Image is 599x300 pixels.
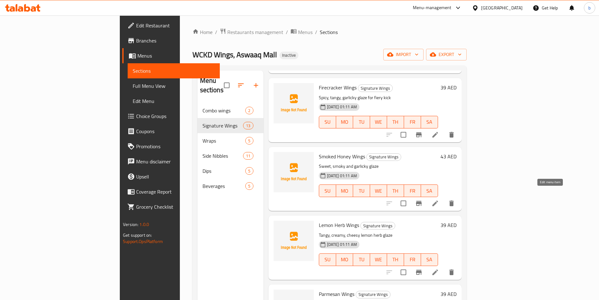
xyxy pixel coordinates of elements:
div: Beverages5 [197,178,263,194]
span: b [588,4,591,11]
span: Grocery Checklist [136,203,215,211]
span: 13 [243,123,253,129]
button: Add section [248,78,263,93]
button: TH [387,184,404,197]
span: Combo wings [202,107,246,114]
span: WE [373,255,385,264]
div: Signature Wings [358,84,393,92]
span: Sections [320,28,338,36]
button: FR [404,253,421,266]
button: TH [387,116,404,128]
div: Signature Wings [366,153,401,161]
span: Select all sections [220,79,233,92]
a: Restaurants management [220,28,283,36]
div: items [243,122,253,129]
span: Smoked Honey Wings [319,152,365,161]
span: WCKD Wings, Aswaaq Mall [192,48,277,62]
button: FR [404,184,421,197]
a: Upsell [122,169,220,184]
span: MO [339,117,351,127]
span: TU [356,117,368,127]
button: TU [353,116,370,128]
button: export [426,49,467,60]
a: Branches [122,33,220,48]
span: Coupons [136,127,215,135]
a: Promotions [122,139,220,154]
button: SA [421,116,438,128]
a: Full Menu View [128,78,220,93]
span: Version: [123,220,138,229]
span: TH [390,255,402,264]
span: Beverages [202,182,246,190]
span: SU [322,186,334,195]
span: SA [424,186,435,195]
img: Smoked Honey Wings [274,152,314,192]
a: Sections [128,63,220,78]
span: Select to update [397,128,410,141]
button: MO [336,184,353,197]
span: Full Menu View [133,82,215,90]
nav: breadcrumb [192,28,467,36]
a: Edit Menu [128,93,220,109]
a: Edit menu item [431,269,439,276]
button: Branch-specific-item [411,265,426,280]
div: [GEOGRAPHIC_DATA] [481,4,523,11]
button: Branch-specific-item [411,127,426,142]
p: Tangy, creamy, cheesy lemon herb glaze [319,231,438,239]
span: Get support on: [123,231,152,239]
span: FR [407,117,419,127]
span: WE [373,186,385,195]
a: Support.OpsPlatform [123,237,163,246]
button: FR [404,116,421,128]
div: Dips5 [197,163,263,178]
button: SA [421,184,438,197]
a: Choice Groups [122,109,220,124]
span: 5 [246,138,253,144]
span: TU [356,186,368,195]
p: Sweet, smoky and garlicky glaze [319,162,438,170]
span: Coverage Report [136,188,215,195]
span: 2 [246,108,253,114]
span: Select to update [397,197,410,210]
button: SU [319,184,336,197]
span: Restaurants management [227,28,283,36]
span: [DATE] 01:11 AM [324,241,359,247]
a: Menu disclaimer [122,154,220,169]
div: Signature Wings [202,122,243,129]
span: Dips [202,167,246,175]
button: WE [370,116,387,128]
span: Choice Groups [136,112,215,120]
span: Signature Wings [367,153,401,161]
span: Inactive [280,53,298,58]
span: [DATE] 01:11 AM [324,104,359,110]
h6: 39 AED [441,221,457,229]
span: MO [339,255,351,264]
a: Edit menu item [431,131,439,139]
span: Menu disclaimer [136,158,215,165]
a: Coupons [122,124,220,139]
span: Branches [136,37,215,44]
span: TH [390,117,402,127]
span: 1.0.0 [139,220,149,229]
span: Promotions [136,143,215,150]
span: 5 [246,168,253,174]
li: / [286,28,288,36]
button: MO [336,253,353,266]
button: TH [387,253,404,266]
button: MO [336,116,353,128]
span: Upsell [136,173,215,180]
div: Signature Wings [360,222,395,229]
span: [DATE] 01:11 AM [324,173,359,179]
button: SU [319,253,336,266]
span: Wraps [202,137,246,144]
div: Combo wings2 [197,103,263,118]
h6: 39 AED [441,83,457,92]
button: delete [444,196,459,211]
div: Signature Wings [356,291,391,298]
span: MO [339,186,351,195]
div: Signature Wings13 [197,118,263,133]
button: delete [444,265,459,280]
